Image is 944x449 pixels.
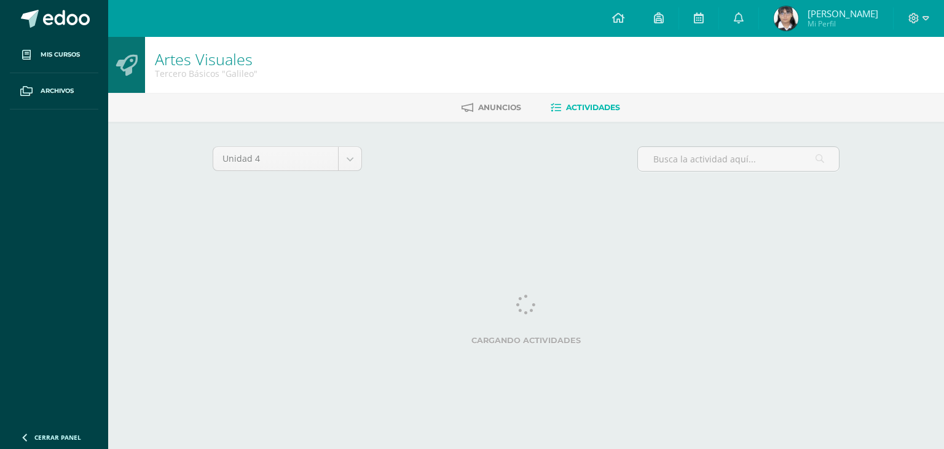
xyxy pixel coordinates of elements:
span: Mis cursos [41,50,80,60]
img: f133058c8d778e86636dc9693ed7cb68.png [774,6,798,31]
span: Actividades [566,103,620,112]
a: Archivos [10,73,98,109]
a: Actividades [551,98,620,117]
span: Unidad 4 [222,147,329,170]
span: Mi Perfil [808,18,878,29]
h1: Artes Visuales [155,50,258,68]
span: Cerrar panel [34,433,81,442]
a: Anuncios [462,98,521,117]
input: Busca la actividad aquí... [638,147,839,171]
a: Unidad 4 [213,147,361,170]
a: Mis cursos [10,37,98,73]
span: Archivos [41,86,74,96]
a: Artes Visuales [155,49,253,70]
span: [PERSON_NAME] [808,7,878,20]
span: Anuncios [478,103,521,112]
label: Cargando actividades [213,336,840,345]
div: Tercero Básicos 'Galileo' [155,68,258,79]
